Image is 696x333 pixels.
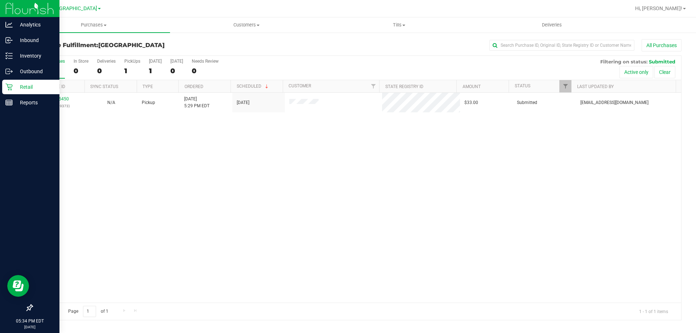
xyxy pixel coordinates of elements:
span: Pickup [142,99,155,106]
p: Analytics [13,20,56,29]
span: 1 - 1 of 1 items [633,306,674,317]
span: Not Applicable [107,100,115,105]
span: [GEOGRAPHIC_DATA] [47,5,97,12]
inline-svg: Inbound [5,37,13,44]
span: Filtering on status: [600,59,647,64]
p: Retail [13,83,56,91]
span: Submitted [649,59,675,64]
div: [DATE] [149,59,162,64]
span: [DATE] [237,99,249,106]
a: Deliveries [476,17,628,33]
a: Status [515,83,530,88]
div: 1 [124,67,140,75]
a: 12005450 [49,96,69,101]
span: Customers [170,22,322,28]
a: Filter [559,80,571,92]
button: Active only [620,66,653,78]
span: Purchases [17,22,170,28]
span: Page of 1 [62,306,114,317]
span: [GEOGRAPHIC_DATA] [98,42,165,49]
input: 1 [83,306,96,317]
a: Filter [367,80,379,92]
span: Hi, [PERSON_NAME]! [635,5,682,11]
a: Type [142,84,153,89]
button: Clear [654,66,675,78]
span: [DATE] 5:29 PM EDT [184,96,210,109]
div: 0 [97,67,116,75]
input: Search Purchase ID, Original ID, State Registry ID or Customer Name... [489,40,634,51]
p: Outbound [13,67,56,76]
p: 05:34 PM EDT [3,318,56,324]
a: Customers [170,17,323,33]
a: Tills [323,17,475,33]
span: Tills [323,22,475,28]
div: In Store [74,59,88,64]
a: State Registry ID [385,84,423,89]
div: 0 [192,67,219,75]
a: Amount [463,84,481,89]
div: 0 [170,67,183,75]
span: Submitted [517,99,537,106]
inline-svg: Inventory [5,52,13,59]
p: Reports [13,98,56,107]
a: Sync Status [90,84,118,89]
a: Purchases [17,17,170,33]
a: Customer [289,83,311,88]
p: [DATE] [3,324,56,330]
inline-svg: Retail [5,83,13,91]
button: N/A [107,99,115,106]
div: PickUps [124,59,140,64]
p: Inbound [13,36,56,45]
span: Deliveries [532,22,572,28]
inline-svg: Reports [5,99,13,106]
div: Needs Review [192,59,219,64]
button: All Purchases [642,39,681,51]
a: Scheduled [237,84,270,89]
a: Ordered [185,84,203,89]
span: $33.00 [464,99,478,106]
inline-svg: Analytics [5,21,13,28]
a: Last Updated By [577,84,614,89]
span: [EMAIL_ADDRESS][DOMAIN_NAME] [580,99,649,106]
h3: Purchase Fulfillment: [32,42,248,49]
div: Deliveries [97,59,116,64]
div: 0 [74,67,88,75]
inline-svg: Outbound [5,68,13,75]
p: Inventory [13,51,56,60]
div: [DATE] [170,59,183,64]
div: 1 [149,67,162,75]
iframe: Resource center [7,275,29,297]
